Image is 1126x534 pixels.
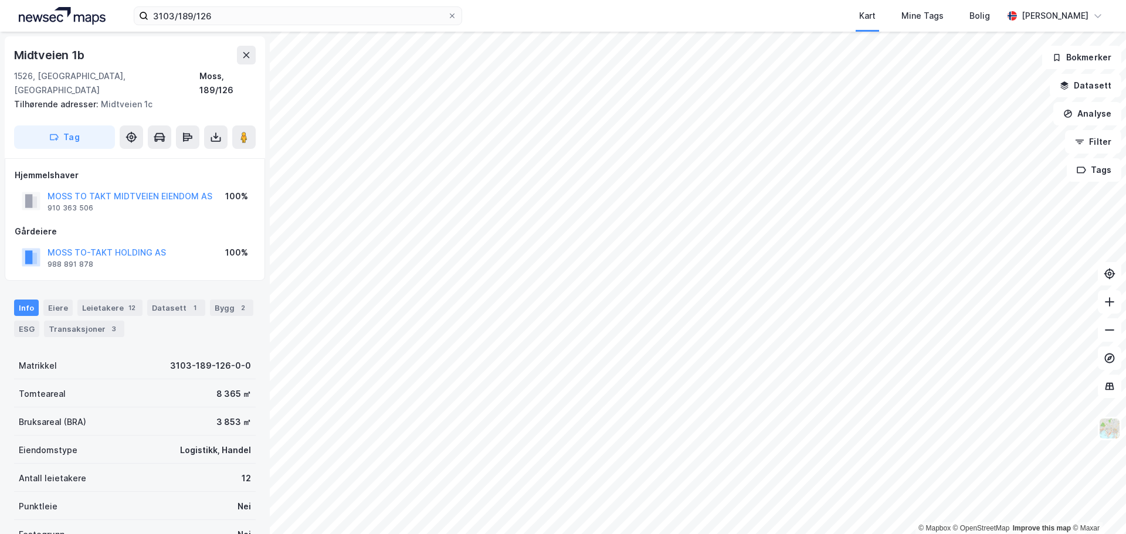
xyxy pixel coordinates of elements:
button: Filter [1065,130,1121,154]
div: Kart [859,9,876,23]
div: Info [14,300,39,316]
iframe: Chat Widget [1067,478,1126,534]
img: logo.a4113a55bc3d86da70a041830d287a7e.svg [19,7,106,25]
div: Bruksareal (BRA) [19,415,86,429]
a: OpenStreetMap [953,524,1010,532]
div: Eiendomstype [19,443,77,457]
div: 12 [126,302,138,314]
img: Z [1098,417,1121,440]
div: Antall leietakere [19,471,86,485]
div: Kontrollprogram for chat [1067,478,1126,534]
div: Bygg [210,300,253,316]
div: Mine Tags [901,9,944,23]
div: 1526, [GEOGRAPHIC_DATA], [GEOGRAPHIC_DATA] [14,69,199,97]
div: ESG [14,321,39,337]
div: 3 [108,323,120,335]
button: Tag [14,125,115,149]
button: Bokmerker [1042,46,1121,69]
a: Improve this map [1013,524,1071,532]
div: 1 [189,302,201,314]
div: Datasett [147,300,205,316]
button: Datasett [1050,74,1121,97]
div: Tomteareal [19,387,66,401]
div: 988 891 878 [48,260,93,269]
div: Midtveien 1c [14,97,246,111]
button: Analyse [1053,102,1121,125]
div: Matrikkel [19,359,57,373]
button: Tags [1067,158,1121,182]
div: [PERSON_NAME] [1022,9,1088,23]
div: 910 363 506 [48,203,93,213]
div: Transaksjoner [44,321,124,337]
div: Hjemmelshaver [15,168,255,182]
div: Logistikk, Handel [180,443,251,457]
div: Punktleie [19,499,57,513]
div: Midtveien 1b [14,46,87,64]
div: 100% [225,189,248,203]
div: 100% [225,246,248,260]
div: 3 853 ㎡ [216,415,251,429]
div: 3103-189-126-0-0 [170,359,251,373]
input: Søk på adresse, matrikkel, gårdeiere, leietakere eller personer [148,7,447,25]
div: Eiere [43,300,73,316]
div: 2 [237,302,249,314]
div: Bolig [969,9,990,23]
span: Tilhørende adresser: [14,99,101,109]
div: 12 [242,471,251,485]
div: Nei [238,499,251,513]
a: Mapbox [918,524,951,532]
div: Gårdeiere [15,225,255,239]
div: Leietakere [77,300,143,316]
div: 8 365 ㎡ [216,387,251,401]
div: Moss, 189/126 [199,69,256,97]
